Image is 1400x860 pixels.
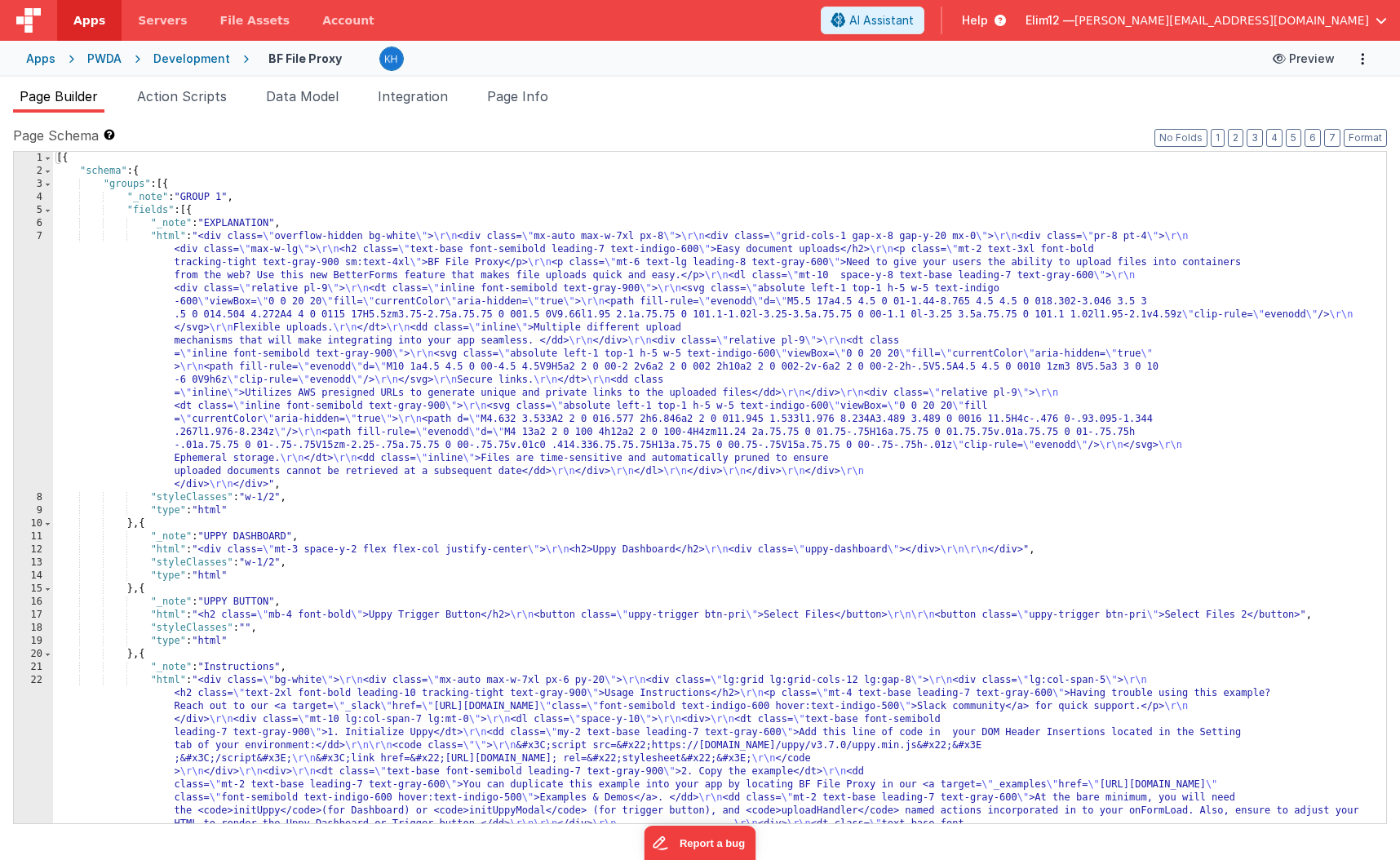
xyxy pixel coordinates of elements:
div: 7 [14,230,53,491]
div: 2 [14,165,53,178]
div: Development [153,51,230,67]
div: 17 [14,609,53,622]
div: 11 [14,530,53,543]
div: 14 [14,570,53,583]
button: Elim12 — [PERSON_NAME][EMAIL_ADDRESS][DOMAIN_NAME] [1026,12,1387,29]
div: 3 [14,178,53,191]
div: 8 [14,491,53,504]
div: 20 [14,648,53,661]
span: AI Assistant [849,12,914,29]
h4: BF File Proxy [268,52,342,64]
div: 5 [14,204,53,217]
button: AI Assistant [821,7,924,34]
button: 4 [1266,129,1283,147]
div: 18 [14,622,53,635]
span: Action Scripts [137,88,227,104]
span: Integration [378,88,448,104]
div: 9 [14,504,53,517]
span: File Assets [220,12,290,29]
span: Page Schema [13,126,99,145]
iframe: Marker.io feedback button [645,826,756,860]
div: 16 [14,596,53,609]
span: Page Builder [20,88,98,104]
span: Data Model [266,88,339,104]
div: 12 [14,543,53,556]
div: 4 [14,191,53,204]
div: 13 [14,556,53,570]
span: Page Info [487,88,548,104]
div: PWDA [87,51,122,67]
button: 5 [1286,129,1301,147]
div: 10 [14,517,53,530]
div: 1 [14,152,53,165]
div: 15 [14,583,53,596]
span: Apps [73,12,105,29]
span: [PERSON_NAME][EMAIL_ADDRESS][DOMAIN_NAME] [1074,12,1369,29]
div: 6 [14,217,53,230]
button: 2 [1228,129,1243,147]
span: Elim12 — [1026,12,1074,29]
img: 92dc972afee236191fe0c7d53d302a17 [380,47,403,70]
button: No Folds [1154,129,1207,147]
button: 3 [1247,129,1263,147]
span: Help [962,12,988,29]
div: 19 [14,635,53,648]
button: Format [1344,129,1387,147]
button: 6 [1305,129,1321,147]
div: Apps [26,51,55,67]
button: Preview [1263,46,1345,72]
button: 1 [1211,129,1225,147]
div: 21 [14,661,53,674]
button: Options [1351,47,1374,70]
button: 7 [1324,129,1340,147]
span: Servers [138,12,187,29]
